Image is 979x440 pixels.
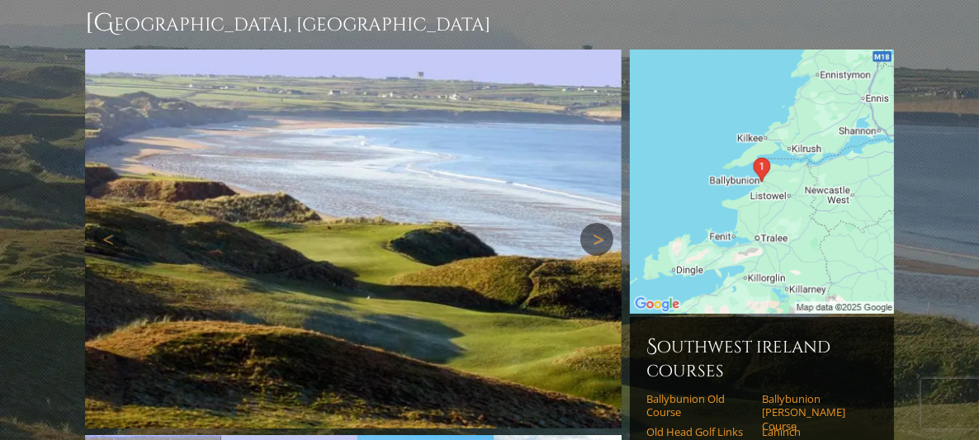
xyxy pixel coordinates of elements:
[762,392,867,433] a: Ballybunion [PERSON_NAME] Course
[630,50,894,314] img: Google Map of Sandhill Rd, Ballybunnion, Co. Kerry, Ireland
[646,425,751,438] a: Old Head Golf Links
[646,334,877,382] h6: Southwest Ireland Courses
[93,223,126,256] a: Previous
[580,223,613,256] a: Next
[646,392,751,419] a: Ballybunion Old Course
[762,425,867,438] a: Lahinch
[85,7,894,40] h1: [GEOGRAPHIC_DATA], [GEOGRAPHIC_DATA]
